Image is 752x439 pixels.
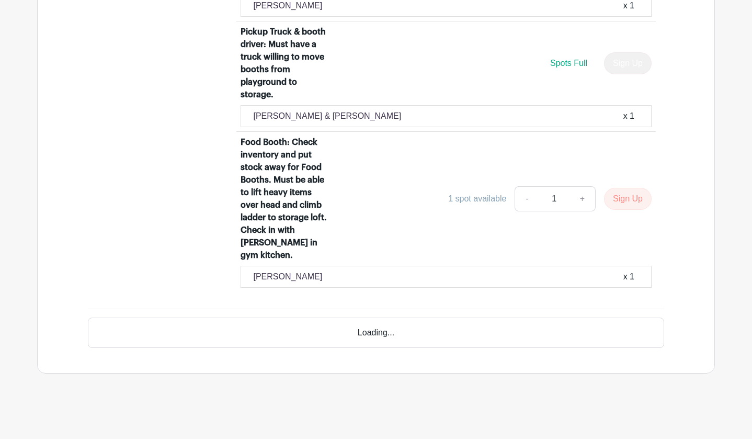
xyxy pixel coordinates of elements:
div: Pickup Truck & booth driver: Must have a truck willing to move booths from playground to storage. [241,26,331,101]
div: Food Booth: Check inventory and put stock away for Food Booths. Must be able to lift heavy items ... [241,136,331,262]
button: Sign Up [604,188,652,210]
a: + [569,186,596,211]
span: Spots Full [550,59,587,67]
p: [PERSON_NAME] [254,271,323,283]
div: Loading... [88,318,664,348]
p: [PERSON_NAME] & [PERSON_NAME] [254,110,402,122]
div: x 1 [623,110,634,122]
div: 1 spot available [448,193,506,205]
a: - [515,186,539,211]
div: x 1 [623,271,634,283]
